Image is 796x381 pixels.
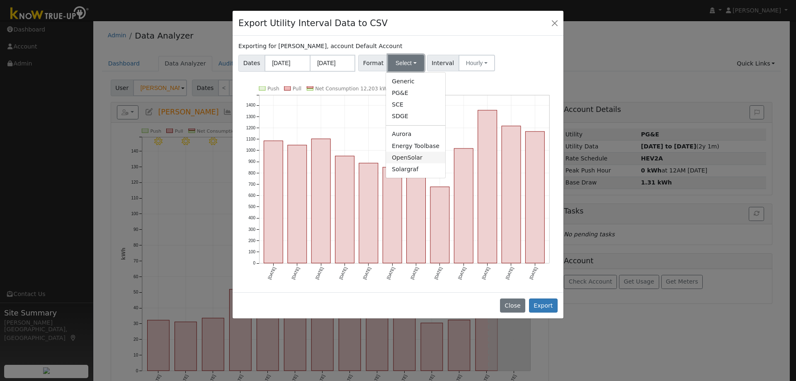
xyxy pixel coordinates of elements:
button: Close [549,17,561,29]
text: 1300 [246,114,256,119]
label: Exporting for [PERSON_NAME], account Default Account [238,42,402,51]
text: [DATE] [338,266,348,280]
a: Solargraf [386,163,445,175]
rect: onclick="" [359,163,378,263]
text: 1000 [246,148,256,153]
a: SCE [386,99,445,111]
text: [DATE] [315,266,324,280]
text: 500 [248,204,255,209]
text: [DATE] [386,266,396,280]
text: [DATE] [481,266,490,280]
h4: Export Utility Interval Data to CSV [238,17,388,30]
text: 900 [248,159,255,164]
text: [DATE] [529,266,538,280]
rect: onclick="" [454,148,473,263]
text: Pull [293,86,301,92]
a: Energy Toolbase [386,140,445,152]
button: Hourly [459,55,495,71]
text: Push [267,86,279,92]
text: [DATE] [362,266,372,280]
text: 1200 [246,125,256,130]
span: Format [358,55,388,71]
a: OpenSolar [386,152,445,163]
text: [DATE] [434,266,443,280]
text: [DATE] [291,266,301,280]
text: 400 [248,216,255,220]
text: Net Consumption 12,203 kWh [315,86,391,92]
rect: onclick="" [288,145,307,263]
text: [DATE] [410,266,419,280]
rect: onclick="" [407,166,426,263]
rect: onclick="" [502,126,521,263]
rect: onclick="" [264,141,283,263]
text: 300 [248,227,255,231]
rect: onclick="" [478,110,497,263]
text: [DATE] [267,266,277,280]
span: Dates [238,55,265,72]
rect: onclick="" [430,187,449,263]
text: 0 [253,261,256,265]
text: 1400 [246,103,256,107]
button: Select [388,55,424,71]
a: Aurora [386,129,445,140]
button: Close [500,298,525,313]
a: PG&E [386,87,445,99]
rect: onclick="" [311,139,330,263]
rect: onclick="" [335,156,354,263]
text: 100 [248,250,255,254]
span: Interval [427,55,459,71]
button: Export [529,298,558,313]
text: 1100 [246,137,256,141]
a: Generic [386,75,445,87]
rect: onclick="" [383,167,402,263]
text: [DATE] [505,266,514,280]
text: 800 [248,170,255,175]
text: 200 [248,238,255,243]
rect: onclick="" [526,131,545,263]
a: SDGE [386,111,445,122]
text: 600 [248,193,255,198]
text: [DATE] [457,266,467,280]
text: 700 [248,182,255,187]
